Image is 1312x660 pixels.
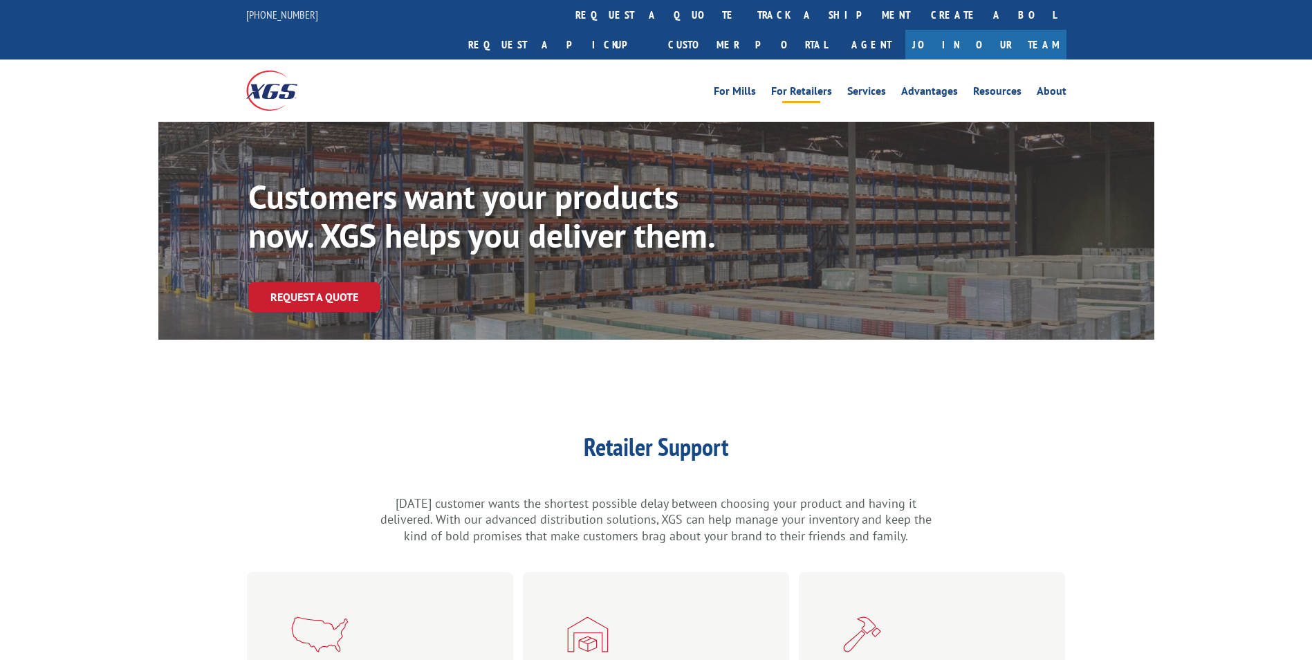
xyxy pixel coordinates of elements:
p: [DATE] customer wants the shortest possible delay between choosing your product and having it del... [380,495,933,544]
a: Resources [973,86,1022,101]
a: For Retailers [771,86,832,101]
img: xgs-icon-nationwide-reach-red [291,616,348,652]
a: For Mills [714,86,756,101]
a: Advantages [901,86,958,101]
h1: Retailer Support [380,434,933,466]
a: Request a Quote [248,282,380,312]
a: Request a pickup [458,30,658,59]
a: Services [847,86,886,101]
p: Customers want your products now. XGS helps you deliver them. [248,177,744,255]
a: Join Our Team [905,30,1066,59]
img: XGS_Icon_SMBFlooringRetailer_Red [567,616,609,652]
a: About [1037,86,1066,101]
a: Customer Portal [658,30,838,59]
img: XGS_Icon_Installers_Red [843,616,881,652]
a: Agent [838,30,905,59]
a: [PHONE_NUMBER] [246,8,318,21]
